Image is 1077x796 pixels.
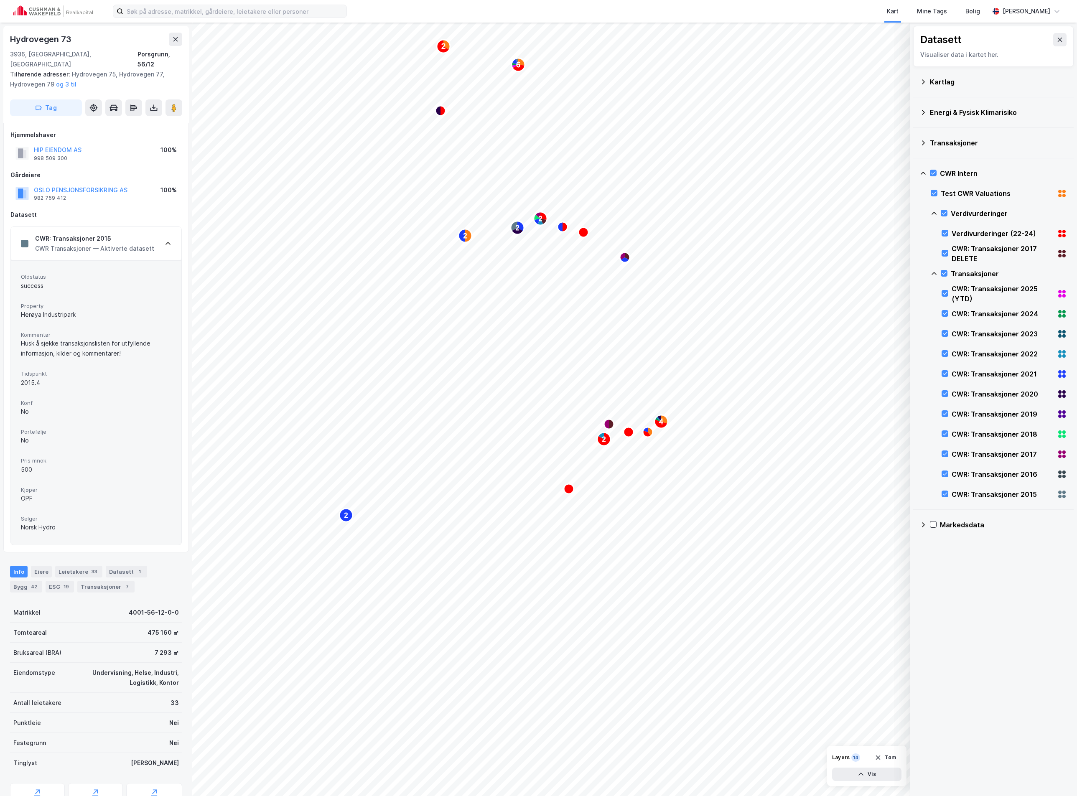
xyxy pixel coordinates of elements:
[930,138,1067,148] div: Transaksjoner
[832,768,901,781] button: Vis
[160,145,177,155] div: 100%
[344,512,348,519] text: 2
[21,303,171,310] span: Property
[952,469,1054,479] div: CWR: Transaksjoner 2016
[10,49,137,69] div: 3936, [GEOGRAPHIC_DATA], [GEOGRAPHIC_DATA]
[77,581,135,593] div: Transaksjoner
[10,71,72,78] span: Tilhørende adresser:
[10,130,182,140] div: Hjemmelshaver
[65,668,179,688] div: Undervisning, Helse, Industri, Logistikk, Kontor
[952,349,1054,359] div: CWR: Transaksjoner 2022
[887,6,899,16] div: Kart
[21,515,171,522] span: Selger
[1035,756,1077,796] iframe: Chat Widget
[13,628,47,638] div: Tomteareal
[13,5,93,17] img: cushman-wakefield-realkapital-logo.202ea83816669bd177139c58696a8fa1.svg
[952,369,1054,379] div: CWR: Transaksjoner 2021
[624,427,634,437] div: Map marker
[13,608,41,618] div: Matrikkel
[940,168,1067,178] div: CWR Intern
[123,5,346,18] input: Søk på adresse, matrikkel, gårdeiere, leietakere eller personer
[34,195,66,201] div: 982 759 412
[13,648,61,658] div: Bruksareal (BRA)
[941,188,1054,198] div: Test CWR Valuations
[952,449,1054,459] div: CWR: Transaksjoner 2017
[131,758,179,768] div: [PERSON_NAME]
[135,567,144,576] div: 1
[46,581,74,593] div: ESG
[90,567,99,576] div: 33
[34,155,67,162] div: 998 509 300
[539,215,542,222] text: 2
[952,284,1054,304] div: CWR: Transaksjoner 2025 (YTD)
[35,244,154,254] div: CWR Transaksjoner — Aktiverte datasett
[435,106,446,116] div: Map marker
[62,582,71,591] div: 19
[155,648,179,658] div: 7 293 ㎡
[35,234,154,244] div: CWR: Transaksjoner 2015
[137,49,182,69] div: Porsgrunn, 56/12
[169,738,179,748] div: Nei
[13,668,55,678] div: Eiendomstype
[10,33,73,46] div: Hydrovegen 73
[952,429,1054,439] div: CWR: Transaksjoner 2018
[21,273,171,280] span: Oldstatus
[21,281,171,291] div: success
[21,486,171,493] span: Kjøper
[21,522,171,532] div: Norsk Hydro
[10,210,182,220] div: Datasett
[952,489,1054,499] div: CWR: Transaksjoner 2015
[21,370,171,377] span: Tidspunkt
[516,224,519,231] text: 2
[920,50,1067,60] div: Visualiser data i kartet her.
[597,432,611,446] div: Map marker
[463,232,467,239] text: 2
[643,427,653,437] div: Map marker
[13,718,41,728] div: Punktleie
[602,436,606,443] text: 2
[940,520,1067,530] div: Markedsdata
[654,415,668,428] div: Map marker
[930,77,1067,87] div: Kartlag
[21,435,171,445] div: No
[10,69,176,89] div: Hydrovegen 75, Hydrovegen 77, Hydrovegen 79
[869,751,901,764] button: Tøm
[659,417,663,426] text: 4
[930,107,1067,117] div: Energi & Fysisk Klimarisiko
[511,221,524,234] div: Map marker
[13,758,37,768] div: Tinglyst
[917,6,947,16] div: Mine Tags
[21,399,171,407] span: Konf
[564,484,574,494] div: Map marker
[951,269,1067,279] div: Transaksjoner
[952,329,1054,339] div: CWR: Transaksjoner 2023
[29,582,39,591] div: 42
[437,40,450,53] div: Map marker
[952,229,1054,239] div: Verdivurderinger (22-24)
[832,754,850,761] div: Layers
[952,389,1054,399] div: CWR: Transaksjoner 2020
[458,229,472,242] div: Map marker
[171,698,179,708] div: 33
[21,378,171,388] div: 2015.4
[123,582,131,591] div: 7
[558,222,568,232] div: Map marker
[10,566,28,577] div: Info
[21,310,171,320] div: Herøya Industripark
[952,409,1054,419] div: CWR: Transaksjoner 2019
[578,227,588,237] div: Map marker
[21,457,171,464] span: Pris mnok
[512,58,525,71] div: Map marker
[13,738,46,748] div: Festegrunn
[441,42,446,51] text: 2
[21,338,171,359] div: Husk å sjekke transaksjonslisten for utfyllende informasjon, kilder og kommentarer!
[920,33,962,46] div: Datasett
[129,608,179,618] div: 4001-56-12-0-0
[516,61,520,69] text: 6
[21,493,171,504] div: OPF
[851,753,860,762] div: 14
[148,628,179,638] div: 475 160 ㎡
[534,212,547,225] div: Map marker
[10,581,42,593] div: Bygg
[965,6,980,16] div: Bolig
